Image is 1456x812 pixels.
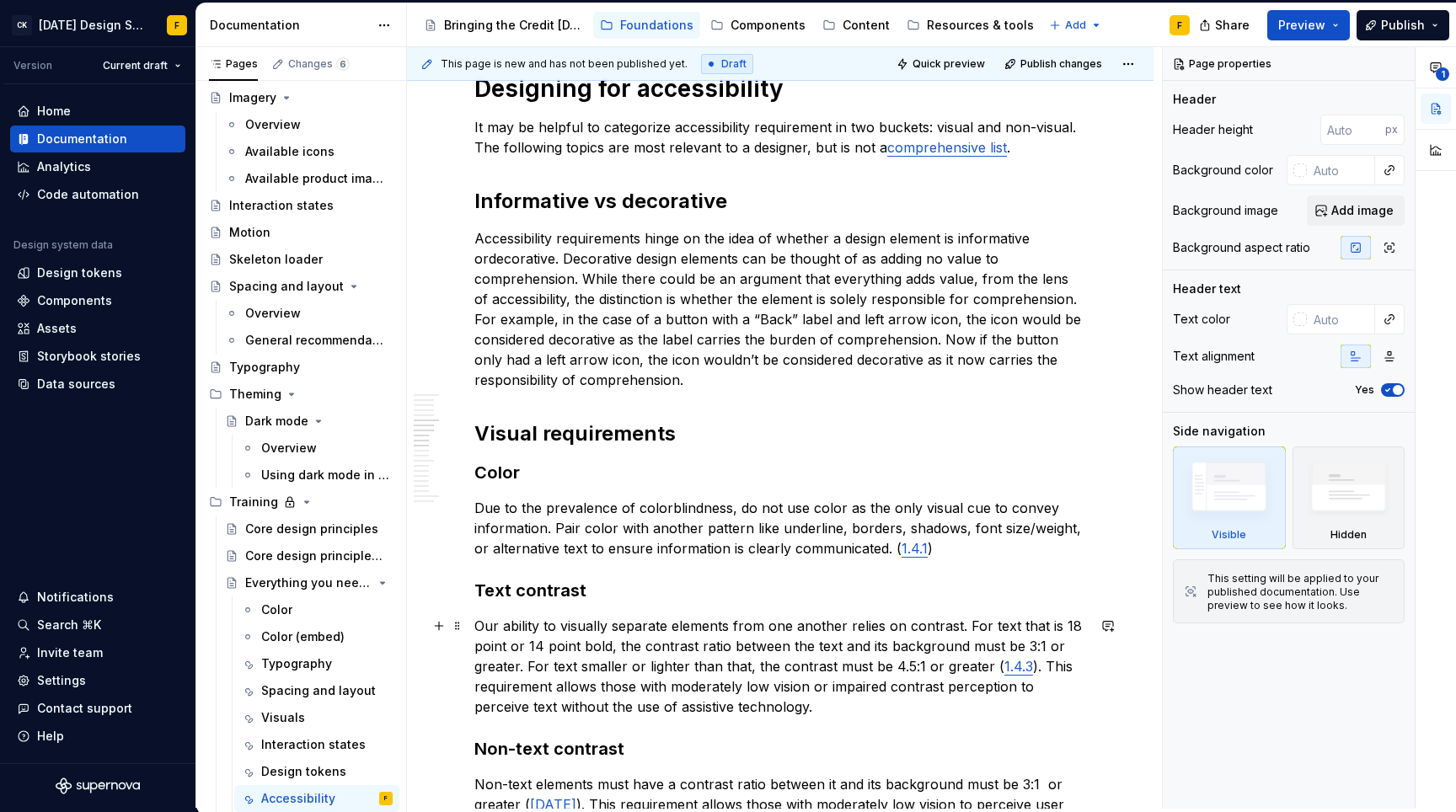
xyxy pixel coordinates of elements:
commenthighlight: decorative [489,250,555,267]
div: Theming [229,386,281,403]
div: Color [261,601,292,618]
div: Home [37,103,71,120]
div: Invite team [37,644,103,661]
span: Add [1065,19,1086,32]
a: Motion [202,219,399,246]
a: Overview [218,300,399,327]
div: Content [843,17,890,34]
div: General recommendations [245,332,384,349]
div: Using dark mode in Figma [261,467,389,483]
span: Quick preview [913,57,985,71]
div: Pages [209,57,258,71]
div: Background color [1173,162,1273,179]
div: F [174,19,179,32]
div: Data sources [37,376,115,393]
a: Core design principles (embed) [218,542,399,569]
a: Typography [202,354,399,381]
a: Code automation [10,181,185,208]
a: Spacing and layout [234,677,399,704]
input: Auto [1307,304,1375,334]
a: Invite team [10,639,185,666]
div: Components [731,17,806,34]
a: Typography [234,650,399,677]
div: Design tokens [37,264,122,281]
div: [DATE] Design System [39,17,147,34]
button: Add image [1307,195,1405,226]
div: Page tree [417,8,1041,42]
div: Theming [202,381,399,408]
a: Color (embed) [234,623,399,650]
a: 1.4.3 [1004,658,1033,675]
a: Resources & tools [900,12,1041,39]
button: Preview [1267,10,1350,40]
div: Assets [37,320,77,337]
div: Background image [1173,202,1278,219]
span: 6 [336,57,350,71]
a: Components [704,12,812,39]
a: Overview [234,435,399,462]
input: Auto [1320,115,1385,145]
a: Assets [10,315,185,342]
h3: Text contrast [474,579,1086,602]
div: Accessibility [261,790,335,807]
p: Accessibility requirements hinge on the idea of whether a design element is informative or . Deco... [474,228,1086,390]
p: px [1385,123,1398,136]
button: Help [10,723,185,750]
div: Text color [1173,311,1230,328]
div: Header text [1173,280,1241,297]
div: Version [13,59,52,72]
div: Available product imagery [245,170,384,187]
a: Core design principles [218,516,399,542]
span: Publish [1381,17,1425,34]
div: Settings [37,672,86,689]
button: Search ⌘K [10,612,185,638]
div: F [1177,19,1182,32]
a: Visuals [234,704,399,731]
a: Color [234,596,399,623]
button: Notifications [10,584,185,611]
span: Add image [1331,202,1394,219]
div: Everything you need to know [245,574,372,591]
a: Settings [10,667,185,694]
div: Interaction states [229,197,334,214]
a: Components [10,287,185,314]
span: Preview [1278,17,1325,34]
div: Typography [229,359,300,376]
div: Design system data [13,238,113,252]
div: Overview [261,440,317,457]
a: Overview [218,111,399,138]
h2: Visual requirements [474,420,1086,447]
button: Quick preview [891,52,993,76]
div: Training [229,494,278,510]
button: Share [1191,10,1261,40]
a: Available icons [218,138,399,165]
a: Design tokens [234,758,399,785]
div: Visuals [261,709,305,726]
p: Due to the prevalence of colorblindness, do not use color as the only visual cue to convey inform... [474,498,1086,558]
div: Resources & tools [927,17,1034,34]
div: Header [1173,91,1216,108]
div: Training [202,489,399,516]
div: Spacing and layout [261,682,376,699]
div: Notifications [37,589,114,606]
div: Available icons [245,143,335,160]
div: Overview [245,305,301,322]
a: Foundations [593,12,700,39]
h1: Designing for accessibility [474,73,1086,104]
div: Search ⌘K [37,617,101,633]
div: Show header text [1173,382,1272,398]
p: It may be helpful to categorize accessibility requirement in two buckets: visual and non-visual. ... [474,117,1086,158]
div: Motion [229,224,270,241]
div: Documentation [210,17,369,34]
div: Changes [288,57,350,71]
div: Background aspect ratio [1173,239,1310,256]
label: Yes [1355,383,1374,397]
a: General recommendations [218,327,399,354]
div: Code automation [37,186,139,203]
div: Typography [261,655,332,672]
a: Documentation [10,126,185,152]
p: Our ability to visually separate elements from one another relies on contrast. For text that is 1... [474,616,1086,717]
span: This page is new and has not been published yet. [441,57,688,71]
button: Publish [1357,10,1449,40]
button: Current draft [95,54,189,77]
